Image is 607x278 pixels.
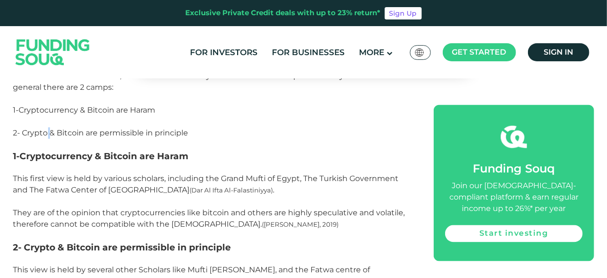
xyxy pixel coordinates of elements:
[186,8,381,19] div: Exclusive Private Credit deals with up to 23% return*
[13,242,231,253] span: 2- Crypto & Bitcoin are permissible in principle
[188,45,260,60] a: For Investors
[445,180,582,214] div: Join our [DEMOGRAPHIC_DATA]-compliant platform & earn regular income up to 26%* per year
[544,48,573,57] span: Sign in
[262,220,339,228] span: ([PERSON_NAME], 2019)
[190,186,273,194] span: (Dar Al Ifta Al-Falastiniyya)
[452,48,507,57] span: Get started
[528,43,589,61] a: Sign in
[445,225,582,242] a: Start investing
[13,71,393,92] span: Due to the nature of Bitcoin, there have been many discussions as to the permissibility of Bitcoi...
[359,48,384,57] span: More
[13,105,19,115] span: 1-
[19,105,156,115] span: Cryptocurrency & Bitcoin are Haram
[13,128,189,137] span: 2- Crypto & Bitcoin are permissible in principle
[20,151,189,162] span: Cryptocurrency & Bitcoin are Haram
[13,151,20,162] span: 1-
[13,174,405,229] span: This first view is held by various scholars, including the Grand Mufti of Egypt, The Turkish Gove...
[501,124,527,150] img: fsicon
[385,7,422,19] a: Sign Up
[415,48,424,57] img: SA Flag
[6,28,100,76] img: Logo
[269,45,347,60] a: For Businesses
[473,162,555,175] span: Funding Souq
